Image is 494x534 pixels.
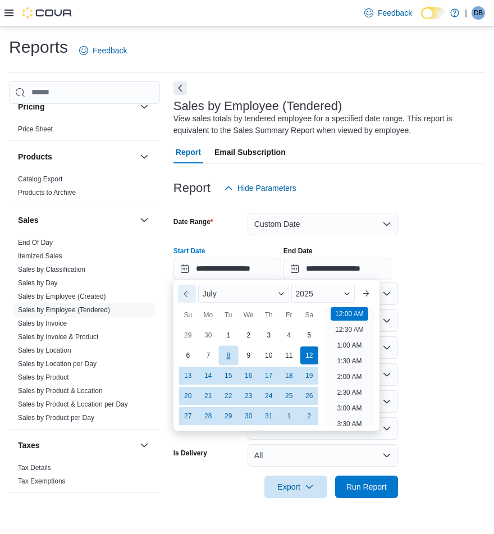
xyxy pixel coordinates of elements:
a: Products to Archive [18,189,76,197]
button: Products [18,151,135,162]
a: Itemized Sales [18,252,62,260]
img: Cova [22,7,73,19]
li: 1:00 AM [332,339,366,352]
button: Taxes [18,440,135,451]
div: day-9 [240,346,258,364]
li: 1:30 AM [332,354,366,368]
a: Sales by Invoice [18,320,67,327]
span: Sales by Classification [18,265,85,274]
div: day-29 [179,326,197,344]
span: Catalog Export [18,175,62,184]
span: Sales by Product & Location [18,386,103,395]
div: day-21 [199,387,217,405]
li: 12:30 AM [331,323,368,336]
div: Mo [199,306,217,324]
label: Date Range [173,217,213,226]
div: day-12 [300,346,318,364]
div: Tu [219,306,237,324]
span: Tax Details [18,463,51,472]
label: End Date [283,247,313,255]
button: Products [138,150,151,163]
input: Press the down key to open a popover containing a calendar. [283,258,391,280]
div: day-25 [280,387,298,405]
div: View sales totals by tendered employee for a specified date range. This report is equivalent to t... [173,113,479,136]
a: End Of Day [18,239,53,247]
span: Sales by Product & Location per Day [18,400,128,409]
span: Sales by Product [18,373,69,382]
span: Itemized Sales [18,252,62,261]
button: All [248,444,398,467]
button: Custom Date [248,213,398,235]
button: Sales [138,213,151,227]
label: Start Date [173,247,205,255]
div: Th [260,306,278,324]
div: day-8 [218,345,238,365]
h3: Taxes [18,440,40,451]
div: day-15 [219,367,237,385]
div: day-2 [300,407,318,425]
h3: Products [18,151,52,162]
a: Sales by Classification [18,266,85,273]
span: Feedback [93,45,127,56]
button: Next month [357,285,375,303]
li: 12:00 AM [331,307,368,321]
input: Press the down key to enter a popover containing a calendar. Press the escape key to close the po... [173,258,281,280]
div: day-27 [179,407,197,425]
button: Open list of options [382,343,391,352]
div: day-20 [179,387,197,405]
button: Open list of options [382,289,391,298]
div: day-23 [240,387,258,405]
h3: Sales [18,214,39,226]
h1: Reports [9,36,68,58]
a: Tax Exemptions [18,477,66,485]
p: | [465,6,467,20]
div: day-22 [219,387,237,405]
button: Pricing [18,101,135,112]
div: Fr [280,306,298,324]
h3: Report [173,181,211,195]
span: Sales by Invoice & Product [18,332,98,341]
div: Taxes [9,461,160,492]
div: Sa [300,306,318,324]
div: day-13 [179,367,197,385]
div: Button. Open the month selector. July is currently selected. [198,285,289,303]
button: Previous Month [178,285,196,303]
span: Run Report [346,481,387,492]
a: Tax Details [18,464,51,472]
li: 2:30 AM [332,386,366,399]
span: Products to Archive [18,188,76,197]
span: Sales by Employee (Tendered) [18,305,110,314]
a: Feedback [360,2,417,24]
div: We [240,306,258,324]
span: Sales by Employee (Created) [18,292,106,301]
a: Sales by Day [18,279,58,287]
a: Sales by Product per Day [18,414,94,422]
a: Sales by Location per Day [18,360,97,368]
li: 3:00 AM [332,401,366,415]
a: Sales by Employee (Created) [18,293,106,300]
span: Tax Exemptions [18,477,66,486]
span: End Of Day [18,238,53,247]
a: Sales by Product & Location [18,387,103,395]
button: Run Report [335,476,398,498]
div: Sales [9,236,160,429]
div: day-3 [260,326,278,344]
h3: Pricing [18,101,44,112]
button: Export [264,476,327,498]
div: Button. Open the year selector. 2025 is currently selected. [291,285,355,303]
div: Su [179,306,197,324]
div: Pricing [9,122,160,140]
div: day-7 [199,346,217,364]
button: Hide Parameters [219,177,301,199]
span: Email Subscription [214,141,286,163]
a: Price Sheet [18,125,53,133]
div: day-16 [240,367,258,385]
span: Sales by Day [18,279,58,287]
span: DB [474,6,483,20]
div: day-19 [300,367,318,385]
span: Sales by Location per Day [18,359,97,368]
span: Sales by Location [18,346,71,355]
span: Price Sheet [18,125,53,134]
button: Pricing [138,100,151,113]
ul: Time [324,307,375,426]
